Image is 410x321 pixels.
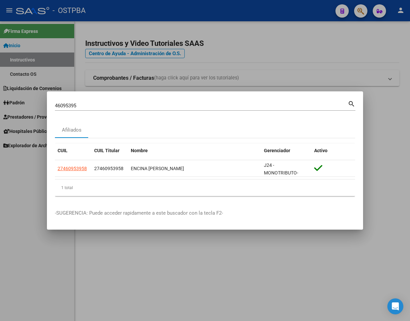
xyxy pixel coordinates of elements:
datatable-header-cell: Nombre [128,144,261,158]
span: CUIL Titular [94,148,119,153]
datatable-header-cell: Activo [311,144,355,158]
datatable-header-cell: Gerenciador [261,144,311,158]
div: ENCINA [PERSON_NAME] [131,165,259,172]
span: Gerenciador [264,148,290,153]
datatable-header-cell: CUIL [55,144,92,158]
div: Open Intercom Messenger [387,298,403,314]
datatable-header-cell: CUIL Titular [92,144,128,158]
div: 1 total [55,179,355,196]
div: Afiliados [62,126,82,134]
p: -SUGERENCIA: Puede acceder rapidamente a este buscador con la tecla F2- [55,209,355,217]
span: Nombre [131,148,148,153]
span: CUIL [58,148,68,153]
span: J24 - MONOTRIBUTO-IGUALDAD SALUD-PRENSA [264,162,303,190]
span: Activo [314,148,327,153]
mat-icon: search [348,99,355,107]
span: 27460953958 [94,166,123,171]
span: 27460953958 [58,166,87,171]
